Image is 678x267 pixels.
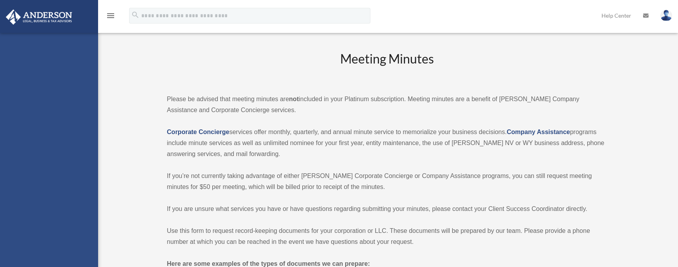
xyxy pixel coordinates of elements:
[106,14,115,20] a: menu
[167,94,607,116] p: Please be advised that meeting minutes are included in your Platinum subscription. Meeting minute...
[167,50,607,83] h2: Meeting Minutes
[660,10,672,21] img: User Pic
[167,171,607,193] p: If you’re not currently taking advantage of either [PERSON_NAME] Corporate Concierge or Company A...
[289,96,299,102] strong: not
[507,129,570,135] a: Company Assistance
[167,129,229,135] a: Corporate Concierge
[4,9,75,25] img: Anderson Advisors Platinum Portal
[106,11,115,20] i: menu
[167,203,607,214] p: If you are unsure what services you have or have questions regarding submitting your minutes, ple...
[167,260,370,267] strong: Here are some examples of the types of documents we can prepare:
[167,127,607,160] p: services offer monthly, quarterly, and annual minute service to memorialize your business decisio...
[167,225,607,247] p: Use this form to request record-keeping documents for your corporation or LLC. These documents wi...
[131,11,140,19] i: search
